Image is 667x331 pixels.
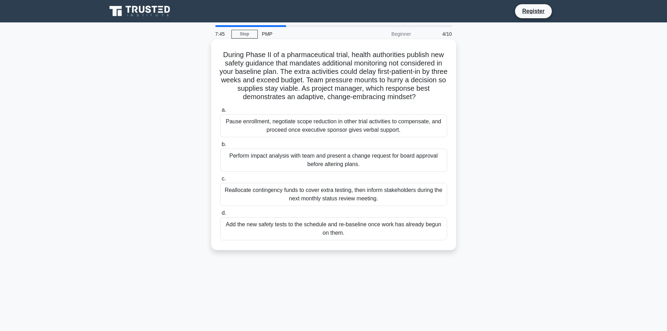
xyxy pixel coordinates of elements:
[220,149,447,172] div: Perform impact analysis with team and present a change request for board approval before altering...
[220,114,447,137] div: Pause enrollment, negotiate scope reduction in other trial activities to compensate, and proceed ...
[211,27,231,41] div: 7:45
[222,141,226,147] span: b.
[231,30,258,39] a: Stop
[415,27,456,41] div: 4/10
[220,217,447,240] div: Add the new safety tests to the schedule and re-baseline once work has already begun on them.
[222,210,226,216] span: d.
[222,107,226,113] span: a.
[220,50,448,102] h5: During Phase II of a pharmaceutical trial, health authorities publish new safety guidance that ma...
[518,7,549,15] a: Register
[220,183,447,206] div: Reallocate contingency funds to cover extra testing, then inform stakeholders during the next mon...
[258,27,354,41] div: PMP
[354,27,415,41] div: Beginner
[222,175,226,181] span: c.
